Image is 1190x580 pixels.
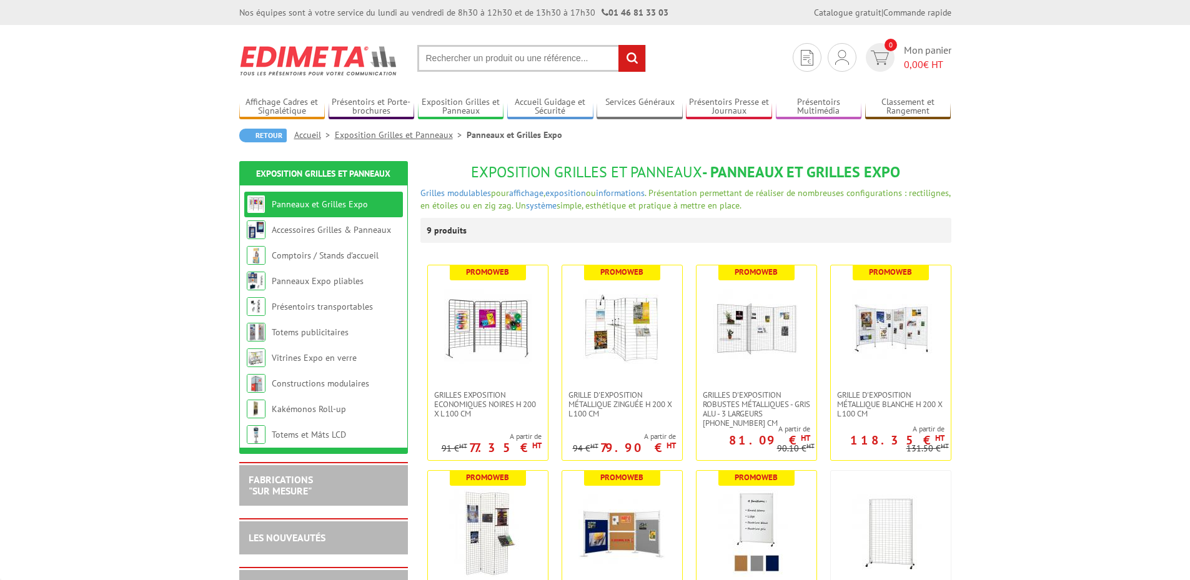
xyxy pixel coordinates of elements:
img: Présentoirs transportables [247,297,265,316]
img: Grilles d'exposition robustes métalliques - gris alu - 3 largeurs 70-100-120 cm [713,284,800,371]
sup: HT [801,433,810,443]
a: Vitrines Expo en verre [272,352,357,363]
span: € HT [904,57,951,72]
b: Promoweb [869,267,912,277]
p: 79.90 € [600,444,676,451]
sup: HT [590,441,598,450]
span: Grilles Exposition Economiques Noires H 200 x L 100 cm [434,390,542,418]
a: exposition [545,187,586,199]
span: A partir de [831,424,945,434]
strong: 01 46 81 33 03 [602,7,668,18]
sup: HT [532,440,542,451]
span: 0,00 [904,58,923,71]
img: Grilles Exposition Economiques Noires H 200 x L 100 cm [444,284,532,371]
span: Exposition Grilles et Panneaux [471,162,702,182]
a: Présentoirs et Porte-brochures [329,97,415,117]
a: Totems publicitaires [272,327,349,338]
img: Panneaux & Grilles modulables - liège, feutrine grise ou bleue, blanc laqué ou gris alu [578,489,666,577]
a: LES NOUVEAUTÉS [249,531,325,544]
a: Constructions modulaires [272,378,369,389]
img: Grille d'exposition économique blanche, fixation murale, paravent ou sur pied [444,489,532,577]
span: pour , ou . Présentation permettant de réaliser de nombreuses configurations : rectilignes, en ét... [420,187,950,211]
a: Totems et Mâts LCD [272,429,346,440]
a: Présentoirs Multimédia [776,97,862,117]
img: devis rapide [835,50,849,65]
a: Catalogue gratuit [814,7,881,18]
a: FABRICATIONS"Sur Mesure" [249,473,313,497]
img: Totems et Mâts LCD [247,425,265,444]
img: Kakémonos Roll-up [247,400,265,418]
a: Classement et Rangement [865,97,951,117]
p: 81.09 € [729,436,810,444]
a: Panneaux et Grilles Expo [272,199,368,210]
a: Grille d'exposition métallique blanche H 200 x L 100 cm [831,390,951,418]
a: Grilles d'exposition robustes métalliques - gris alu - 3 largeurs [PHONE_NUMBER] cm [697,390,816,428]
a: Grilles Exposition Economiques Noires H 200 x L 100 cm [428,390,548,418]
a: Exposition Grilles et Panneaux [418,97,504,117]
a: Présentoirs transportables [272,301,373,312]
img: Panneaux et Grilles Expo [247,195,265,214]
b: Promoweb [600,267,643,277]
b: Promoweb [466,267,509,277]
a: Présentoirs Presse et Journaux [686,97,772,117]
p: 94 € [573,444,598,453]
span: A partir de [697,424,810,434]
sup: HT [667,440,676,451]
p: 91 € [442,444,467,453]
a: Services Généraux [597,97,683,117]
a: Retour [239,129,287,142]
span: Grille d'exposition métallique Zinguée H 200 x L 100 cm [568,390,676,418]
img: devis rapide [871,51,889,65]
a: Exposition Grilles et Panneaux [256,168,390,179]
a: Commande rapide [883,7,951,18]
a: devis rapide 0 Mon panier 0,00€ HT [863,43,951,72]
img: Panneaux Affichage et Ecriture Mobiles - finitions liège punaisable, feutrine gris clair ou bleue... [713,489,800,577]
li: Panneaux et Grilles Expo [467,129,562,141]
a: Grille d'exposition métallique Zinguée H 200 x L 100 cm [562,390,682,418]
img: Panneaux Exposition Grilles mobiles sur roulettes - gris clair [847,489,935,577]
a: Affichage Cadres et Signalétique [239,97,325,117]
a: Comptoirs / Stands d'accueil [272,250,379,261]
div: | [814,6,951,19]
img: Comptoirs / Stands d'accueil [247,246,265,265]
span: A partir de [573,431,676,441]
img: devis rapide [801,50,813,66]
span: 0 [885,39,897,51]
a: Accessoires Grilles & Panneaux [272,224,391,235]
a: Accueil [294,129,335,140]
a: modulables [447,187,491,199]
sup: HT [806,441,815,450]
p: 118.35 € [850,436,945,444]
b: Promoweb [735,267,778,277]
img: Panneaux Expo pliables [247,272,265,290]
b: Promoweb [735,472,778,483]
b: Promoweb [466,472,509,483]
a: Accueil Guidage et Sécurité [507,97,593,117]
p: 90.10 € [777,444,815,453]
span: Grille d'exposition métallique blanche H 200 x L 100 cm [837,390,945,418]
a: informations [596,187,645,199]
a: Panneaux Expo pliables [272,275,364,287]
p: 131.50 € [906,444,949,453]
img: Vitrines Expo en verre [247,348,265,367]
a: système [526,200,557,211]
img: Edimeta [239,37,399,84]
h1: - Panneaux et Grilles Expo [420,164,951,180]
p: 77.35 € [469,444,542,451]
sup: HT [941,441,949,450]
img: Totems publicitaires [247,323,265,342]
span: Mon panier [904,43,951,72]
p: 9 produits [427,218,474,243]
a: Kakémonos Roll-up [272,403,346,415]
span: Grilles d'exposition robustes métalliques - gris alu - 3 largeurs [PHONE_NUMBER] cm [703,390,810,428]
img: Constructions modulaires [247,374,265,393]
img: Grille d'exposition métallique Zinguée H 200 x L 100 cm [578,284,666,371]
a: Exposition Grilles et Panneaux [335,129,467,140]
sup: HT [935,433,945,443]
a: affichage [509,187,543,199]
div: Nos équipes sont à votre service du lundi au vendredi de 8h30 à 12h30 et de 13h30 à 17h30 [239,6,668,19]
input: Rechercher un produit ou une référence... [417,45,646,72]
b: Promoweb [600,472,643,483]
a: Grilles [420,187,445,199]
img: Accessoires Grilles & Panneaux [247,220,265,239]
